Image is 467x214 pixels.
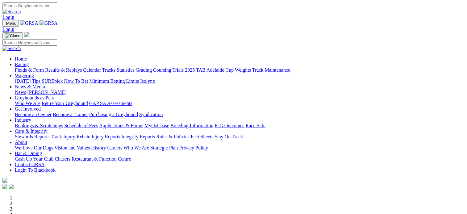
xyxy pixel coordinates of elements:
[245,123,265,128] a: Race Safe
[15,117,31,123] a: Industry
[64,123,98,128] a: Schedule of Fees
[2,15,14,20] a: Login
[191,134,213,139] a: Fact Sheets
[150,145,178,150] a: Strategic Plan
[153,67,171,73] a: Coursing
[89,101,132,106] a: GAP SA Assessments
[83,67,101,73] a: Calendar
[9,184,14,189] img: twitter.svg
[252,67,290,73] a: Track Maintenance
[215,134,243,139] a: Stay On Track
[2,184,7,189] img: facebook.svg
[20,20,38,26] img: GRSA
[172,67,184,73] a: Trials
[15,106,41,111] a: Get Involved
[15,90,465,95] div: News & Media
[45,67,82,73] a: Results & Replays
[15,156,53,162] a: Cash Up Your Club
[2,2,57,9] input: Search
[235,67,251,73] a: Weights
[15,167,56,173] a: Login To Blackbook
[179,145,208,150] a: Privacy Policy
[15,128,48,134] a: Care & Integrity
[15,145,53,150] a: We Love Our Dogs
[15,123,465,128] div: Industry
[24,32,29,37] img: logo-grsa-white.png
[5,33,20,38] img: Close
[121,134,155,139] a: Integrity Reports
[2,27,14,32] a: Login
[42,101,88,106] a: Retire Your Greyhound
[15,67,465,73] div: Racing
[15,62,29,67] a: Racing
[15,73,34,78] a: Wagering
[15,95,54,100] a: Greyhounds as Pets
[215,123,244,128] a: ICG Outcomes
[2,32,23,39] button: Toggle navigation
[123,145,149,150] a: Who We Are
[91,145,106,150] a: History
[15,140,27,145] a: About
[170,123,213,128] a: Breeding Information
[117,67,135,73] a: Statistics
[15,56,27,61] a: Home
[53,112,88,117] a: Become a Trainer
[91,134,120,139] a: Injury Reports
[40,20,58,26] img: GRSA
[15,123,63,128] a: Bookings & Scratchings
[55,156,131,162] a: Chasers Restaurant & Function Centre
[144,123,169,128] a: MyOzChase
[15,67,44,73] a: Fields & Form
[6,21,16,26] span: Menu
[2,20,19,27] button: Toggle navigation
[2,39,57,46] input: Search
[15,162,44,167] a: Contact GRSA
[15,101,465,106] div: Greyhounds as Pets
[15,84,45,89] a: News & Media
[15,78,40,84] a: [DATE] Tips
[89,78,139,84] a: Minimum Betting Limits
[54,145,90,150] a: Vision and Values
[15,134,49,139] a: Stewards Reports
[136,67,152,73] a: Grading
[107,145,122,150] a: Careers
[42,78,63,84] a: SUREpick
[99,123,143,128] a: Applications & Forms
[139,112,163,117] a: Syndication
[15,151,42,156] a: Bar & Dining
[15,134,465,140] div: Care & Integrity
[15,101,40,106] a: Who We Are
[15,90,26,95] a: News
[2,9,21,15] img: Search
[15,112,52,117] a: Become an Owner
[51,134,90,139] a: Track Injury Rebate
[27,90,66,95] a: [PERSON_NAME]
[156,134,190,139] a: Rules & Policies
[15,112,465,117] div: Get Involved
[64,78,88,84] a: How To Bet
[15,78,465,84] div: Wagering
[15,156,465,162] div: Bar & Dining
[140,78,155,84] a: Isolynx
[2,46,21,51] img: Search
[102,67,115,73] a: Tracks
[185,67,234,73] a: 2025 TAB Adelaide Cup
[15,145,465,151] div: About
[89,112,138,117] a: Purchasing a Greyhound
[2,178,7,183] img: logo-grsa-white.png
